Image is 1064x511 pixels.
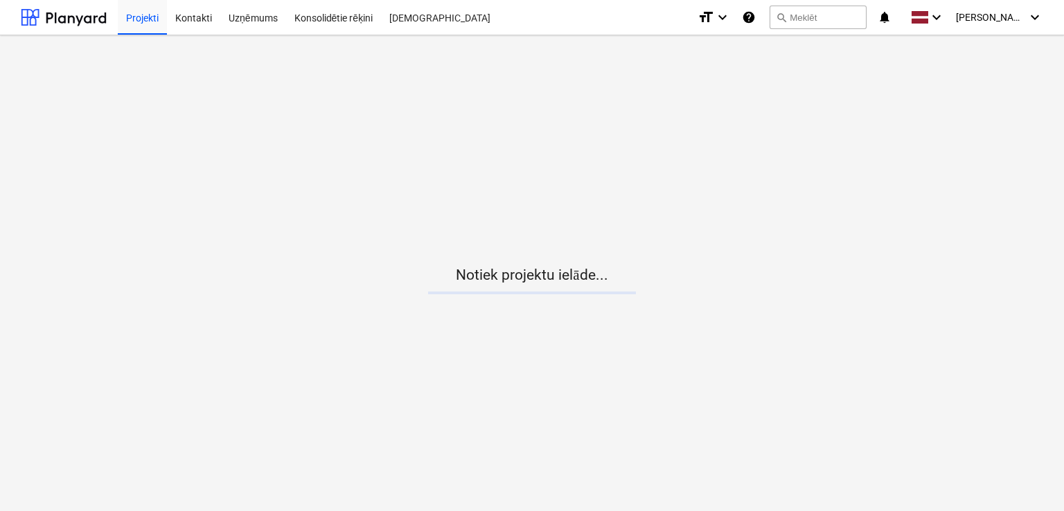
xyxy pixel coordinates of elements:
[742,9,756,26] i: Zināšanu pamats
[776,12,787,23] span: search
[770,6,867,29] button: Meklēt
[698,9,714,26] i: format_size
[428,266,636,285] p: Notiek projektu ielāde...
[956,12,1025,24] span: [PERSON_NAME] Grāmatnieks
[878,9,892,26] i: notifications
[714,9,731,26] i: keyboard_arrow_down
[1027,9,1043,26] i: keyboard_arrow_down
[928,9,945,26] i: keyboard_arrow_down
